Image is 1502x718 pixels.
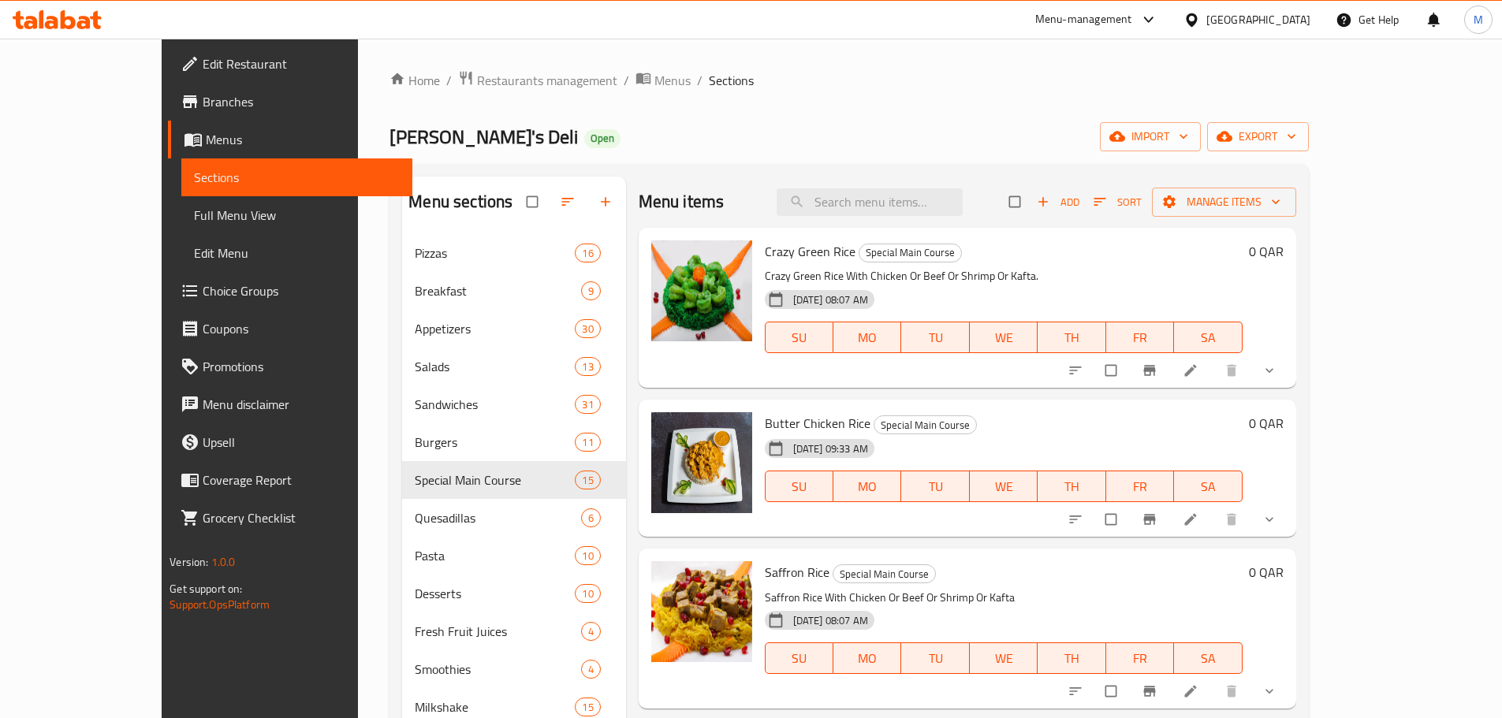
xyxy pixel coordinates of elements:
div: items [575,395,600,414]
div: Special Main Course [859,244,962,262]
button: sort-choices [1058,674,1096,709]
span: [DATE] 08:07 AM [787,613,874,628]
span: Restaurants management [477,71,617,90]
span: Saffron Rice [765,560,829,584]
img: Butter Chicken Rice [651,412,752,513]
span: FR [1113,647,1168,670]
button: show more [1252,502,1290,537]
div: Desserts10 [402,575,625,612]
li: / [624,71,629,90]
div: Pasta10 [402,537,625,575]
span: Manage items [1165,192,1284,212]
span: Salads [415,357,575,376]
img: Saffron Rice [651,561,752,662]
div: items [575,471,600,489]
a: Promotions [168,348,412,385]
span: MO [840,475,895,498]
div: items [575,244,600,262]
div: items [575,433,600,452]
span: 10 [576,549,599,564]
a: Edit Restaurant [168,45,412,83]
button: import [1100,122,1201,151]
span: TU [908,475,963,498]
div: Appetizers30 [402,310,625,348]
div: Special Main Course [874,415,977,434]
span: Sections [709,71,754,90]
div: Open [584,129,621,148]
span: Pasta [415,546,575,565]
a: Menu disclaimer [168,385,412,423]
span: 11 [576,435,599,450]
div: items [575,546,600,565]
h2: Menu sections [408,190,512,214]
div: items [581,660,601,679]
div: Menu-management [1035,10,1132,29]
a: Support.OpsPlatform [170,594,270,615]
span: Coverage Report [203,471,400,489]
button: sort-choices [1058,502,1096,537]
a: Menus [168,121,412,158]
button: MO [833,471,901,502]
button: Add section [588,184,626,219]
span: Milkshake [415,698,575,716]
button: TH [1038,471,1105,502]
span: MO [840,326,895,349]
span: TH [1044,326,1099,349]
a: Edit Menu [181,234,412,272]
span: export [1220,127,1296,147]
div: Burgers [415,433,575,452]
button: TU [901,642,969,674]
button: export [1207,122,1309,151]
button: Manage items [1152,188,1296,217]
div: items [575,584,600,603]
a: Sections [181,158,412,196]
span: Upsell [203,433,400,452]
span: SU [772,647,827,670]
button: sort-choices [1058,353,1096,388]
button: WE [970,471,1038,502]
input: search [777,188,963,216]
p: Saffron Rice With Chicken Or Beef Or Shrimp Or Kafta [765,588,1243,608]
div: Special Main Course [833,564,936,583]
button: WE [970,642,1038,674]
span: Menus [206,130,400,149]
button: TH [1038,642,1105,674]
span: 1.0.0 [211,552,236,572]
span: Menus [654,71,691,90]
span: 9 [582,284,600,299]
span: FR [1113,475,1168,498]
span: Add item [1033,190,1083,214]
span: Menu disclaimer [203,395,400,414]
div: [GEOGRAPHIC_DATA] [1206,11,1310,28]
span: Version: [170,552,208,572]
span: TH [1044,475,1099,498]
span: Sort [1094,193,1142,211]
p: Crazy Green Rice With Chicken Or Beef Or Shrimp Or Kafta. [765,266,1243,286]
button: Sort [1090,190,1146,214]
span: import [1113,127,1188,147]
button: show more [1252,353,1290,388]
button: FR [1106,642,1174,674]
span: Appetizers [415,319,575,338]
span: 4 [582,624,600,639]
svg: Show Choices [1262,512,1277,527]
span: Special Main Course [874,416,976,434]
div: Pizzas [415,244,575,262]
span: Special Main Course [415,471,575,489]
a: Edit menu item [1183,683,1202,699]
div: Salads13 [402,348,625,385]
h6: 0 QAR [1249,412,1284,434]
span: Crazy Green Rice [765,240,855,263]
span: WE [976,326,1031,349]
span: Edit Restaurant [203,54,400,73]
span: Sort sections [550,184,588,219]
span: 31 [576,397,599,412]
button: Branch-specific-item [1132,674,1170,709]
div: items [575,357,600,376]
span: Desserts [415,584,575,603]
button: FR [1106,471,1174,502]
a: Home [389,71,440,90]
nav: breadcrumb [389,70,1308,91]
